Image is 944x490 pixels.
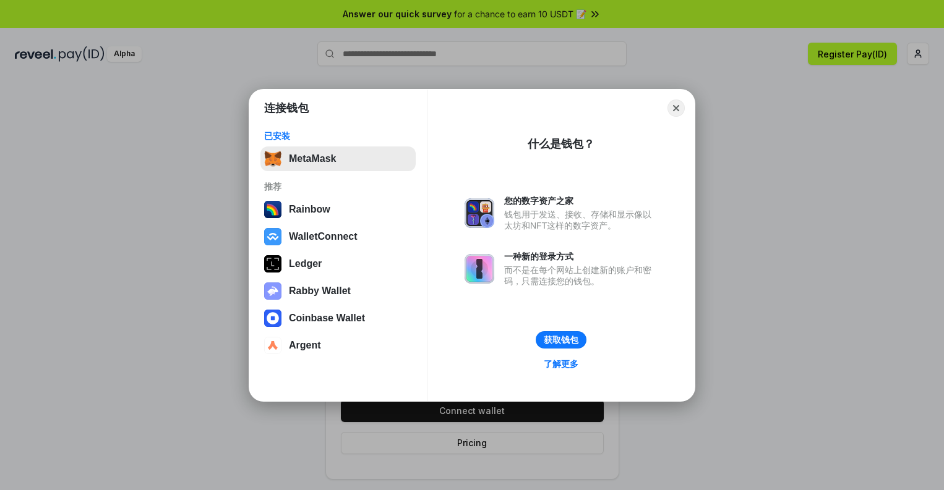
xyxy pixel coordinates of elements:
img: svg+xml,%3Csvg%20width%3D%22120%22%20height%3D%22120%22%20viewBox%3D%220%200%20120%20120%22%20fil... [264,201,281,218]
div: WalletConnect [289,231,358,242]
button: WalletConnect [260,224,416,249]
a: 了解更多 [536,356,586,372]
img: svg+xml,%3Csvg%20xmlns%3D%22http%3A%2F%2Fwww.w3.org%2F2000%2Fsvg%22%20width%3D%2228%22%20height%3... [264,255,281,272]
img: svg+xml,%3Csvg%20fill%3D%22none%22%20height%3D%2233%22%20viewBox%3D%220%200%2035%2033%22%20width%... [264,150,281,167]
div: 获取钱包 [544,334,578,345]
div: Argent [289,340,321,351]
button: Rainbow [260,197,416,222]
div: 已安装 [264,130,412,142]
div: 钱包用于发送、接收、存储和显示像以太坊和NFT这样的数字资产。 [504,209,658,231]
button: 获取钱包 [536,331,586,348]
div: Rainbow [289,204,330,215]
img: svg+xml,%3Csvg%20width%3D%2228%22%20height%3D%2228%22%20viewBox%3D%220%200%2028%2028%22%20fill%3D... [264,337,281,354]
button: Ledger [260,251,416,276]
div: 什么是钱包？ [528,137,594,151]
div: 一种新的登录方式 [504,251,658,262]
img: svg+xml,%3Csvg%20xmlns%3D%22http%3A%2F%2Fwww.w3.org%2F2000%2Fsvg%22%20fill%3D%22none%22%20viewBox... [264,282,281,300]
img: svg+xml,%3Csvg%20width%3D%2228%22%20height%3D%2228%22%20viewBox%3D%220%200%2028%2028%22%20fill%3D... [264,310,281,327]
button: Rabby Wallet [260,279,416,303]
h1: 连接钱包 [264,101,309,116]
div: 推荐 [264,181,412,192]
img: svg+xml,%3Csvg%20xmlns%3D%22http%3A%2F%2Fwww.w3.org%2F2000%2Fsvg%22%20fill%3D%22none%22%20viewBox... [465,198,494,228]
div: 而不是在每个网站上创建新的账户和密码，只需连接您的钱包。 [504,264,658,287]
div: 了解更多 [544,358,578,370]
div: Rabby Wallet [289,285,351,297]
div: MetaMask [289,153,336,164]
div: Ledger [289,258,322,269]
button: MetaMask [260,146,416,171]
img: svg+xml,%3Csvg%20xmlns%3D%22http%3A%2F%2Fwww.w3.org%2F2000%2Fsvg%22%20fill%3D%22none%22%20viewBox... [465,254,494,284]
button: Close [667,99,685,117]
img: svg+xml,%3Csvg%20width%3D%2228%22%20height%3D%2228%22%20viewBox%3D%220%200%2028%2028%22%20fill%3D... [264,228,281,245]
button: Argent [260,333,416,358]
button: Coinbase Wallet [260,306,416,331]
div: 您的数字资产之家 [504,195,658,206]
div: Coinbase Wallet [289,313,365,324]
